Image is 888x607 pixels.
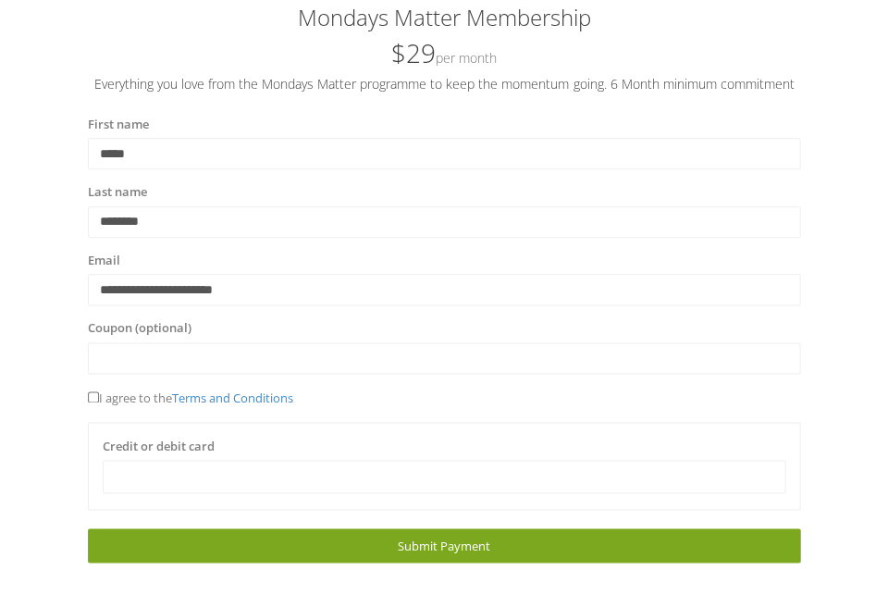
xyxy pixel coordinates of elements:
[88,390,293,406] span: I agree to the
[88,183,147,202] label: Last name
[88,116,149,134] label: First name
[103,437,215,455] label: Credit or debit card
[88,528,800,563] a: Submit Payment
[436,49,497,67] small: Per Month
[88,6,800,30] h3: Mondays Matter Membership
[88,252,120,270] label: Email
[172,390,293,406] a: Terms and Conditions
[88,319,191,338] label: Coupon (optional)
[398,537,490,553] span: Submit Payment
[391,35,497,70] span: $29
[88,77,800,91] h5: Everything you love from the Mondays Matter programme to keep the momentum going. 6 Month minimum...
[115,469,773,485] iframe: Secure card payment input frame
